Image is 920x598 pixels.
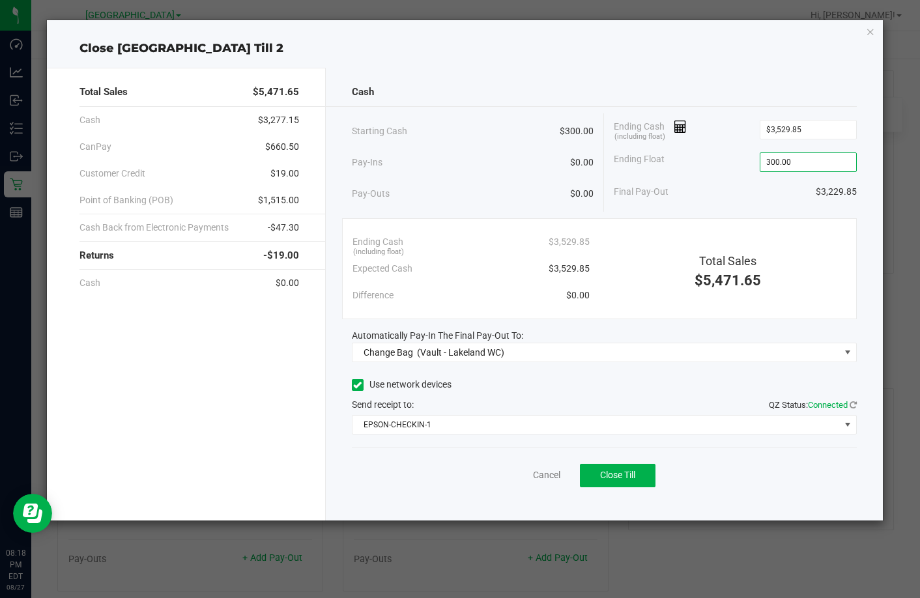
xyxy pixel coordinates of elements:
div: Close [GEOGRAPHIC_DATA] Till 2 [47,40,882,57]
span: Send receipt to: [352,399,414,410]
span: Close Till [600,470,635,480]
span: Ending Cash [614,120,687,139]
span: $3,529.85 [549,262,590,276]
span: $3,529.85 [549,235,590,249]
span: $5,471.65 [253,85,299,100]
span: Cash [79,276,100,290]
span: $0.00 [570,156,594,169]
span: $0.00 [276,276,299,290]
span: Total Sales [699,254,756,268]
div: Returns [79,242,298,270]
span: $300.00 [560,124,594,138]
span: Point of Banking (POB) [79,193,173,207]
a: Cancel [533,468,560,482]
span: QZ Status: [769,400,857,410]
span: Pay-Outs [352,187,390,201]
span: CanPay [79,140,111,154]
span: Cash [79,113,100,127]
span: Cash [352,85,374,100]
label: Use network devices [352,378,452,392]
span: Final Pay-Out [614,185,668,199]
span: $5,471.65 [695,272,761,289]
span: -$19.00 [263,248,299,263]
span: Expected Cash [352,262,412,276]
span: Ending Float [614,152,665,172]
span: Change Bag [364,347,413,358]
span: Total Sales [79,85,128,100]
span: $3,277.15 [258,113,299,127]
span: $0.00 [566,289,590,302]
button: Close Till [580,464,655,487]
span: $3,229.85 [816,185,857,199]
span: $0.00 [570,187,594,201]
span: $1,515.00 [258,193,299,207]
span: Cash Back from Electronic Payments [79,221,229,235]
span: Automatically Pay-In The Final Pay-Out To: [352,330,523,341]
span: $660.50 [265,140,299,154]
span: Starting Cash [352,124,407,138]
span: Customer Credit [79,167,145,180]
iframe: Resource center [13,494,52,533]
span: -$47.30 [268,221,299,235]
span: (Vault - Lakeland WC) [417,347,504,358]
span: (including float) [353,247,404,258]
span: Ending Cash [352,235,403,249]
span: EPSON-CHECKIN-1 [352,416,840,434]
span: $19.00 [270,167,299,180]
span: Difference [352,289,394,302]
span: Pay-Ins [352,156,382,169]
span: Connected [808,400,848,410]
span: (including float) [614,132,665,143]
